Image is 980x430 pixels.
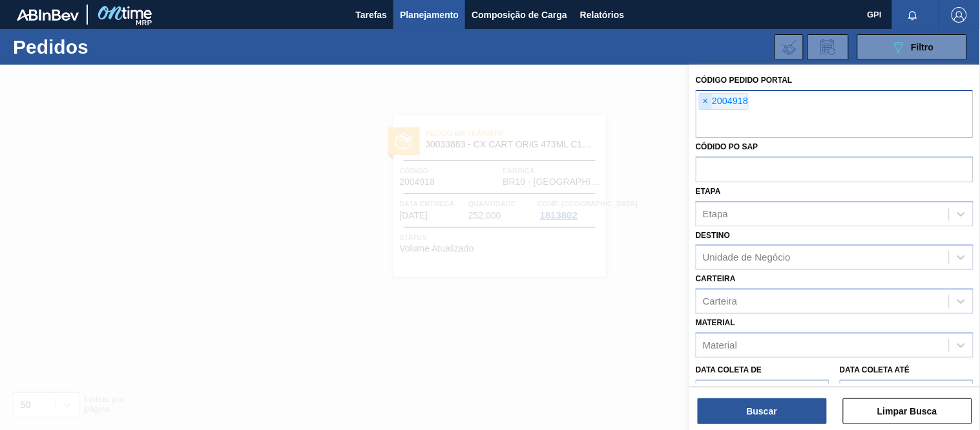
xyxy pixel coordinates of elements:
label: Códido PO SAP [696,142,758,151]
span: Filtro [912,42,934,52]
button: Notificações [892,6,933,24]
label: Data coleta de [696,365,762,374]
div: Carteira [703,296,737,307]
input: dd/mm/yyyy [840,380,974,405]
h1: Pedidos [13,39,198,54]
button: Filtro [857,34,967,60]
span: Tarefas [355,7,387,23]
span: × [700,94,712,109]
div: Solicitação de Revisão de Pedidos [808,34,849,60]
label: Carteira [696,274,736,283]
span: Composição de Carga [472,7,567,23]
img: TNhmsLtSVTkK8tSr43FrP2fwEKptu5GPRR3wAAAABJRU5ErkJggg== [17,9,79,21]
span: Planejamento [400,7,459,23]
div: 2004918 [699,93,749,110]
span: Relatórios [580,7,624,23]
div: Material [703,339,737,350]
img: Logout [952,7,967,23]
label: Destino [696,231,730,240]
label: Código Pedido Portal [696,76,793,85]
label: Etapa [696,187,721,196]
div: Unidade de Negócio [703,252,791,263]
label: Material [696,318,735,327]
label: Data coleta até [840,365,910,374]
div: Importar Negociações dos Pedidos [775,34,804,60]
input: dd/mm/yyyy [696,380,829,405]
div: Etapa [703,208,728,219]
